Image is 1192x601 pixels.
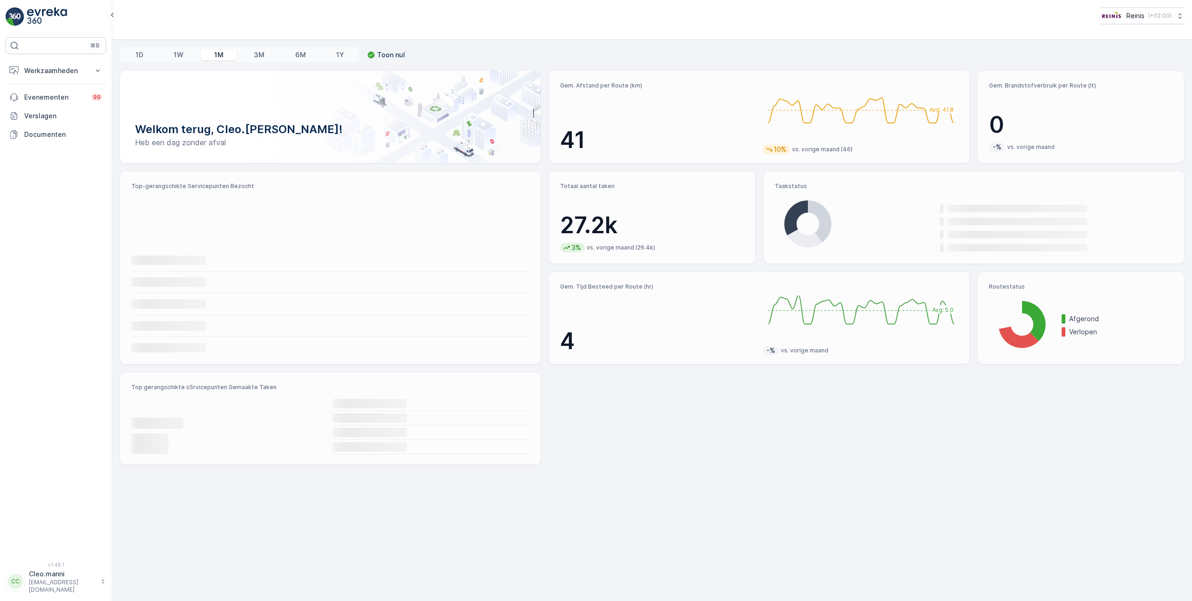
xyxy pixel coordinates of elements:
img: logo_light-DOdMpM7g.png [27,7,67,26]
p: vs. vorige maand [1007,143,1055,151]
p: ( +02:00 ) [1148,12,1172,20]
p: Reinis [1126,11,1145,20]
p: Afgerond [1069,314,1173,324]
p: Verslagen [24,111,102,121]
p: Documenten [24,130,102,139]
p: 3% [570,243,582,252]
p: Gem. Brandstofverbruik per Route (lt) [989,82,1173,89]
img: Reinis-Logo-Vrijstaand_Tekengebied-1-copy2_aBO4n7j.png [1101,11,1123,21]
p: Routestatus [989,283,1173,290]
p: [EMAIL_ADDRESS][DOMAIN_NAME] [29,579,96,594]
p: -% [765,346,776,355]
p: -% [992,142,1002,152]
p: 41 [560,126,755,154]
p: Heb een dag zonder afval [135,137,526,148]
p: vs. vorige maand (46) [792,146,853,153]
p: Toon nul [377,50,405,60]
a: Documenten [6,125,106,144]
p: 1Y [336,50,344,60]
p: Gem. Afstand per Route (km) [560,82,755,89]
p: Verlopen [1069,327,1173,337]
button: Reinis(+02:00) [1101,7,1185,24]
p: Cleo.manni [29,569,96,579]
p: Taakstatus [775,182,1173,190]
p: Top gerangschikte sSrvicepunten Gemaakte Taken [131,384,529,391]
a: Verslagen [6,107,106,125]
p: 3M [254,50,264,60]
span: v 1.48.1 [6,562,106,567]
p: Werkzaamheden [24,66,88,75]
p: 6M [295,50,306,60]
p: vs. vorige maand [781,347,828,354]
p: 4 [560,327,755,355]
p: 0 [989,111,1173,139]
p: 99 [93,94,101,101]
p: 1D [135,50,143,60]
p: vs. vorige maand (26.4k) [587,244,655,251]
img: logo [6,7,24,26]
p: Top-gerangschikte Servicepunten Bezocht [131,182,529,190]
p: ⌘B [90,42,100,49]
p: 10% [773,145,787,154]
p: 1W [174,50,183,60]
button: Werkzaamheden [6,61,106,80]
p: Totaal aantal taken [560,182,744,190]
p: 27.2k [560,211,744,239]
p: Evenementen [24,93,86,102]
div: CC [8,574,23,589]
p: Welkom terug, Cleo.[PERSON_NAME]! [135,122,526,137]
a: Evenementen99 [6,88,106,107]
button: CCCleo.manni[EMAIL_ADDRESS][DOMAIN_NAME] [6,569,106,594]
p: Gem. Tijd Besteed per Route (hr) [560,283,755,290]
p: 1M [214,50,223,60]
